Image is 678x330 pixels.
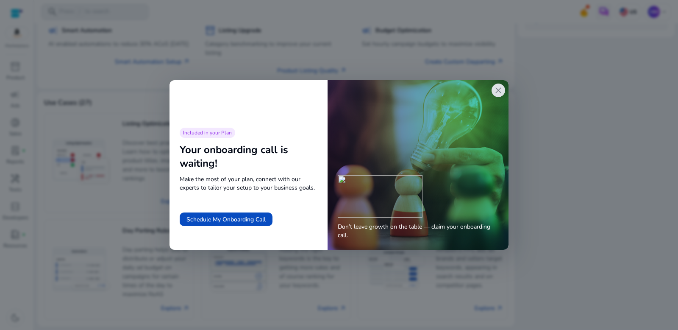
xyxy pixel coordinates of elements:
span: Included in your Plan [183,129,232,136]
div: Your onboarding call is waiting! [180,143,317,170]
button: Schedule My Onboarding Call [180,213,272,226]
span: Don’t leave growth on the table — claim your onboarding call. [338,223,498,240]
span: close [493,85,503,95]
span: Schedule My Onboarding Call [186,215,266,224]
span: Make the most of your plan, connect with our experts to tailor your setup to your business goals. [180,175,317,192]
